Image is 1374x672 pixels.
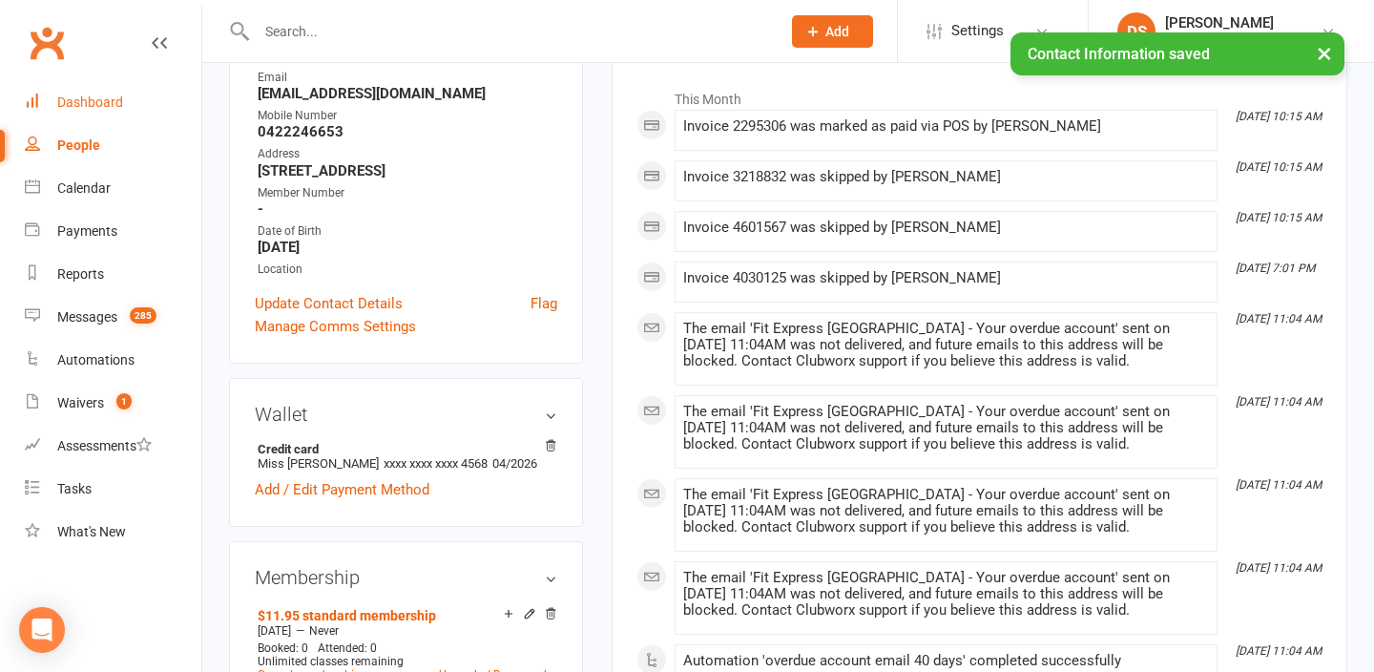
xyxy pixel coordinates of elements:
[258,85,557,102] strong: [EMAIL_ADDRESS][DOMAIN_NAME]
[683,270,1209,286] div: Invoice 4030125 was skipped by [PERSON_NAME]
[57,309,117,325] div: Messages
[25,167,201,210] a: Calendar
[255,439,557,473] li: Miss [PERSON_NAME]
[255,315,416,338] a: Manage Comms Settings
[309,624,339,638] span: Never
[23,19,71,67] a: Clubworx
[258,608,436,623] a: $11.95 standard membership
[255,478,429,501] a: Add / Edit Payment Method
[1165,31,1295,49] div: Fit Express - Reservoir
[683,570,1209,619] div: The email 'Fit Express [GEOGRAPHIC_DATA] - Your overdue account' sent on [DATE] 11:04AM was not d...
[258,107,557,125] div: Mobile Number
[25,296,201,339] a: Messages 285
[1236,478,1322,492] i: [DATE] 11:04 AM
[258,655,404,668] span: Unlimited classes remaining
[25,511,201,554] a: What's New
[258,222,557,241] div: Date of Birth
[825,24,849,39] span: Add
[253,623,557,639] div: —
[258,145,557,163] div: Address
[1010,32,1344,75] div: Contact Information saved
[683,220,1209,236] div: Invoice 4601567 was skipped by [PERSON_NAME]
[57,481,92,496] div: Tasks
[258,162,557,179] strong: [STREET_ADDRESS]
[384,456,488,471] span: xxxx xxxx xxxx 4568
[25,210,201,253] a: Payments
[1236,395,1322,409] i: [DATE] 11:04 AM
[683,169,1209,185] div: Invoice 3218832 was skipped by [PERSON_NAME]
[25,382,201,425] a: Waivers 1
[258,123,557,140] strong: 0422246653
[251,18,767,45] input: Search...
[258,239,557,256] strong: [DATE]
[57,524,126,539] div: What's New
[1307,32,1342,73] button: ×
[951,10,1004,52] span: Settings
[57,438,152,453] div: Assessments
[1165,14,1295,31] div: [PERSON_NAME]
[25,468,201,511] a: Tasks
[258,200,557,218] strong: -
[255,404,557,425] h3: Wallet
[25,339,201,382] a: Automations
[683,321,1209,369] div: The email 'Fit Express [GEOGRAPHIC_DATA] - Your overdue account' sent on [DATE] 11:04AM was not d...
[792,15,873,48] button: Add
[1236,211,1322,224] i: [DATE] 10:15 AM
[258,641,308,655] span: Booked: 0
[57,94,123,110] div: Dashboard
[258,624,291,638] span: [DATE]
[683,404,1209,452] div: The email 'Fit Express [GEOGRAPHIC_DATA] - Your overdue account' sent on [DATE] 11:04AM was not d...
[255,567,557,588] h3: Membership
[57,352,135,367] div: Automations
[1117,12,1155,51] div: DS
[57,395,104,410] div: Waivers
[255,292,403,315] a: Update Contact Details
[258,442,548,456] strong: Credit card
[57,266,104,282] div: Reports
[130,307,156,324] span: 285
[636,79,1322,110] li: This Month
[19,607,65,653] div: Open Intercom Messenger
[1236,644,1322,658] i: [DATE] 11:04 AM
[1236,312,1322,325] i: [DATE] 11:04 AM
[1236,110,1322,123] i: [DATE] 10:15 AM
[57,223,117,239] div: Payments
[683,118,1209,135] div: Invoice 2295306 was marked as paid via POS by [PERSON_NAME]
[1236,561,1322,575] i: [DATE] 11:04 AM
[25,124,201,167] a: People
[318,641,377,655] span: Attended: 0
[683,487,1209,535] div: The email 'Fit Express [GEOGRAPHIC_DATA] - Your overdue account' sent on [DATE] 11:04AM was not d...
[57,137,100,153] div: People
[258,184,557,202] div: Member Number
[25,253,201,296] a: Reports
[531,292,557,315] a: Flag
[25,425,201,468] a: Assessments
[116,393,132,409] span: 1
[683,653,1209,669] div: Automation 'overdue account email 40 days' completed successfully
[1236,262,1315,275] i: [DATE] 7:01 PM
[57,180,111,196] div: Calendar
[492,456,537,471] span: 04/2026
[25,81,201,124] a: Dashboard
[258,261,557,279] div: Location
[1236,160,1322,174] i: [DATE] 10:15 AM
